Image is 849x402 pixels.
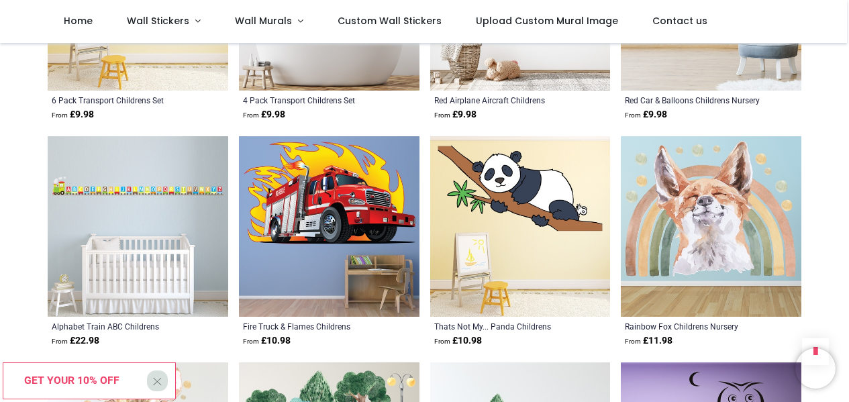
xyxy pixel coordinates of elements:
a: 6 Pack Transport Childrens Set [52,95,189,105]
a: Rainbow Fox Childrens Nursery [625,321,762,332]
img: Thats Not My... Panda Childrens Wall Sticker [430,136,611,317]
span: Wall Stickers [127,14,189,28]
span: From [243,111,259,119]
strong: £ 10.98 [243,334,291,348]
span: Wall Murals [235,14,292,28]
img: Alphabet Train ABC Childrens Wall Sticker [48,136,228,317]
a: Fire Truck & Flames Childrens [243,321,381,332]
span: From [625,111,641,119]
span: From [625,338,641,345]
a: Thats Not My... Panda Childrens [434,321,572,332]
a: 4 Pack Transport Childrens Set [243,95,381,105]
span: From [52,111,68,119]
iframe: Brevo live chat [795,348,836,389]
span: Contact us [652,14,707,28]
a: Alphabet Train ABC Childrens [52,321,189,332]
span: Upload Custom Mural Image [476,14,618,28]
strong: £ 11.98 [625,334,672,348]
span: From [434,111,450,119]
a: Red Car & Balloons Childrens Nursery [625,95,762,105]
span: From [243,338,259,345]
span: Home [64,14,93,28]
strong: £ 10.98 [434,334,482,348]
strong: £ 9.98 [52,108,94,121]
img: Fire Truck & Flames Childrens Wall Sticker [239,136,419,317]
span: From [434,338,450,345]
strong: £ 9.98 [625,108,667,121]
a: Red Airplane Aircraft Childrens Nursery [434,95,572,105]
strong: £ 9.98 [434,108,477,121]
strong: £ 9.98 [243,108,285,121]
span: From [52,338,68,345]
span: Custom Wall Stickers [338,14,442,28]
img: Rainbow Fox Childrens Nursery Wall Sticker [621,136,801,317]
strong: £ 22.98 [52,334,99,348]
